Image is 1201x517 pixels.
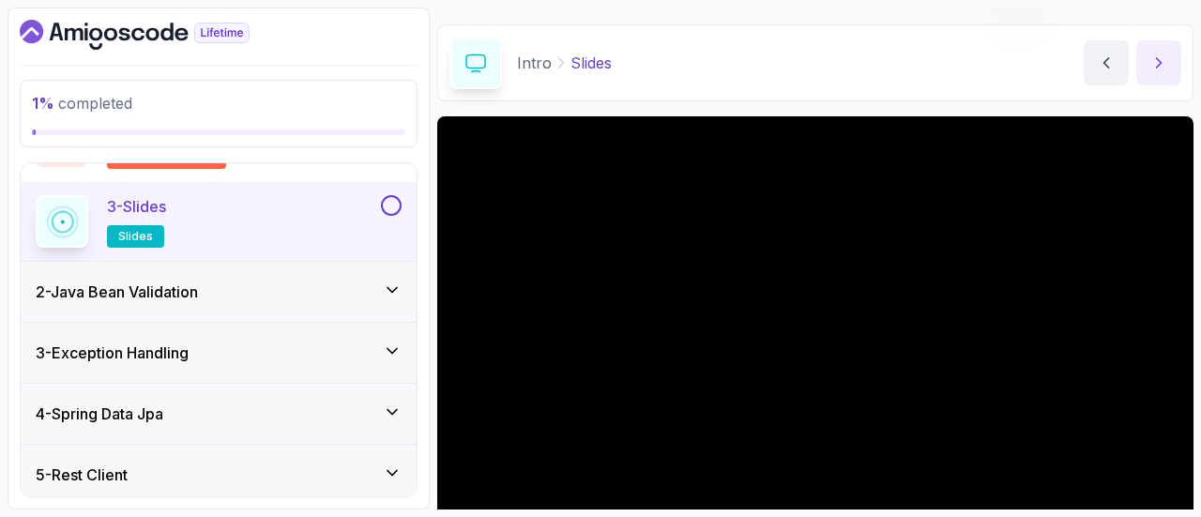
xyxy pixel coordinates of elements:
[32,94,132,113] span: completed
[32,94,54,113] span: 1 %
[1084,40,1129,85] button: previous content
[107,195,166,218] p: 3 - Slides
[36,464,128,486] h3: 5 - Rest Client
[20,20,293,50] a: Dashboard
[570,52,612,74] p: Slides
[36,195,402,248] button: 3-Slidesslides
[21,323,417,383] button: 3-Exception Handling
[36,403,163,425] h3: 4 - Spring Data Jpa
[21,384,417,444] button: 4-Spring Data Jpa
[36,342,189,364] h3: 3 - Exception Handling
[21,262,417,322] button: 2-Java Bean Validation
[21,445,417,505] button: 5-Rest Client
[1136,40,1181,85] button: next content
[36,281,198,303] h3: 2 - Java Bean Validation
[517,52,552,74] p: Intro
[118,229,153,244] span: slides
